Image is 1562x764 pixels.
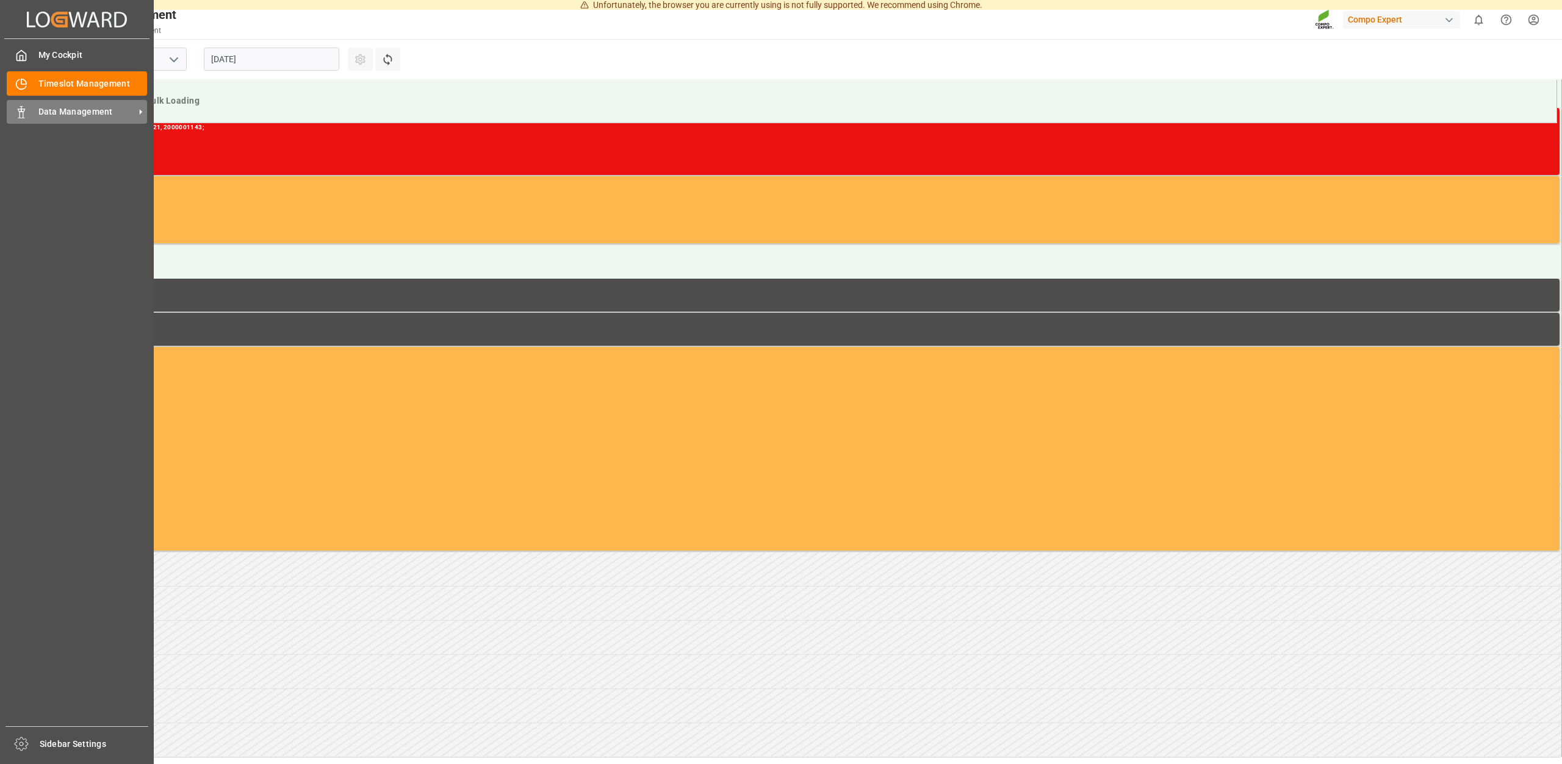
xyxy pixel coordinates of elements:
div: Occupied [92,179,1555,191]
div: Break Time [92,315,1555,327]
img: Screenshot%202023-09-29%20at%2010.02.21.png_1712312052.png [1315,9,1334,30]
button: Compo Expert [1343,8,1465,31]
input: DD.MM.YYYY [204,48,339,71]
a: My Cockpit [7,43,147,67]
span: Sidebar Settings [40,738,149,751]
span: Data Management [38,105,135,118]
div: Main ref : 6100001321, 2000001143; [92,123,1555,133]
button: open menu [164,50,182,69]
span: My Cockpit [38,49,148,62]
span: Timeslot Management [38,77,148,90]
a: Timeslot Management [7,71,147,95]
div: Nitric Acid Bulk Loading [95,90,1547,112]
button: Help Center [1492,6,1520,34]
div: Occupied [92,349,1555,362]
button: show 0 new notifications [1465,6,1492,34]
div: Compo Expert [1343,11,1460,29]
div: Break Time [92,281,1555,293]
